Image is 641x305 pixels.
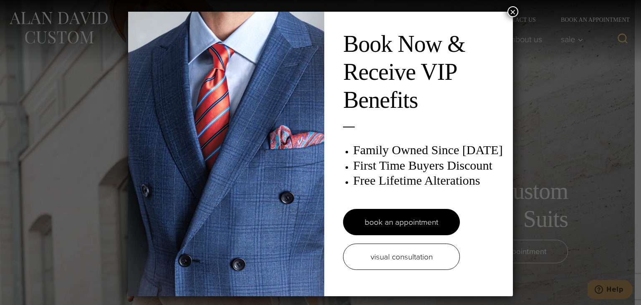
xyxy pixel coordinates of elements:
button: Close [507,6,518,17]
a: visual consultation [343,244,460,270]
span: Help [19,6,36,13]
h2: Book Now & Receive VIP Benefits [343,30,504,114]
h3: First Time Buyers Discount [353,158,504,173]
h3: Free Lifetime Alterations [353,173,504,188]
h3: Family Owned Since [DATE] [353,142,504,158]
a: book an appointment [343,209,460,235]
